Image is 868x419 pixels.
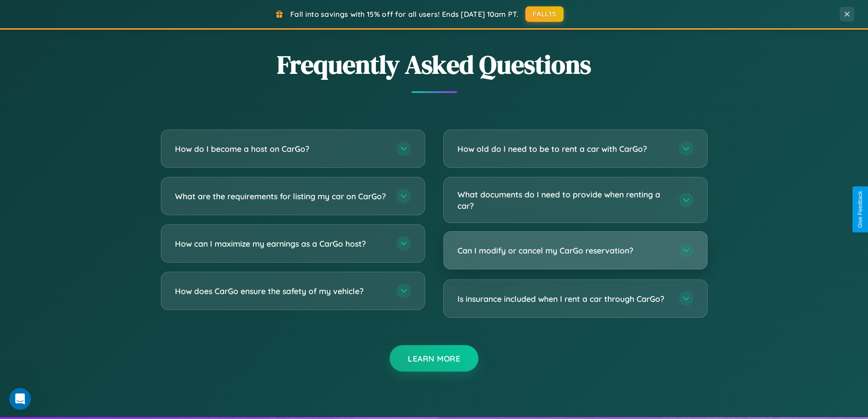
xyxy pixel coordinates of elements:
[290,10,519,19] span: Fall into savings with 15% off for all users! Ends [DATE] 10am PT.
[175,191,387,202] h3: What are the requirements for listing my car on CarGo?
[525,6,564,22] button: FALL15
[175,285,387,297] h3: How does CarGo ensure the safety of my vehicle?
[9,388,31,410] iframe: Intercom live chat
[457,245,670,256] h3: Can I modify or cancel my CarGo reservation?
[457,189,670,211] h3: What documents do I need to provide when renting a car?
[390,345,478,372] button: Learn More
[457,293,670,305] h3: Is insurance included when I rent a car through CarGo?
[161,47,708,82] h2: Frequently Asked Questions
[175,238,387,249] h3: How can I maximize my earnings as a CarGo host?
[857,191,863,228] div: Give Feedback
[457,143,670,155] h3: How old do I need to be to rent a car with CarGo?
[175,143,387,155] h3: How do I become a host on CarGo?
